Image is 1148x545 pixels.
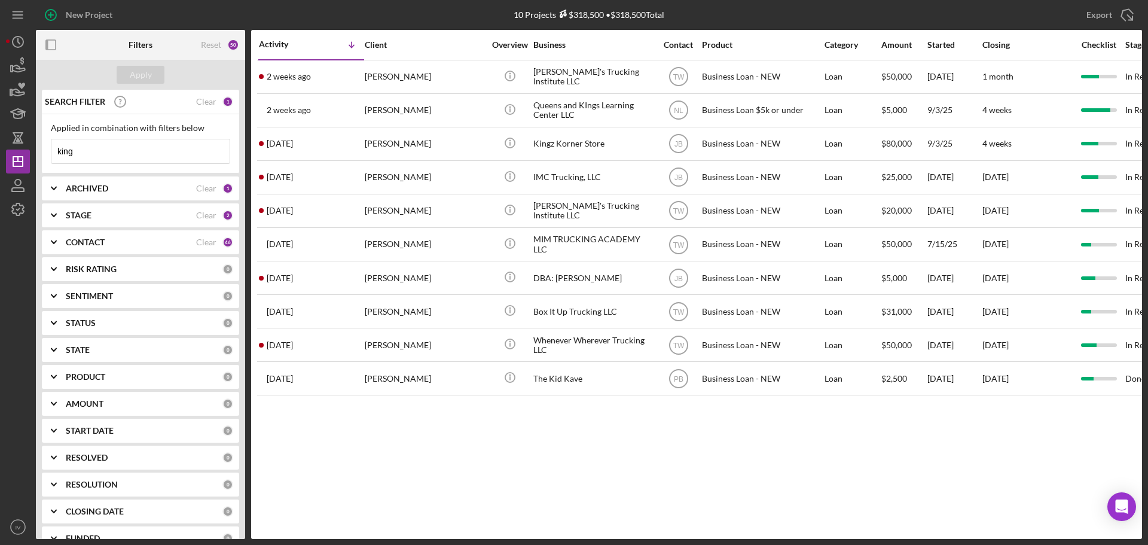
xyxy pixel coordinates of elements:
text: NL [674,106,683,115]
time: 4 weeks [982,105,1012,115]
time: 2025-09-03 18:36 [267,139,293,148]
div: Box It Up Trucking LLC [533,296,653,327]
b: AMOUNT [66,399,103,409]
div: 9/3/25 [927,95,981,126]
div: 0 [222,291,233,302]
time: [DATE] [982,172,1009,182]
b: CONTACT [66,238,105,247]
b: Filters [129,40,152,50]
div: Business Loan - NEW [702,128,822,160]
div: New Project [66,3,112,27]
div: Applied in combination with filters below [51,123,230,133]
div: Product [702,40,822,50]
text: TW [673,341,684,349]
time: [DATE] [982,273,1009,283]
div: [PERSON_NAME] [365,162,484,193]
div: Category [825,40,880,50]
span: $50,000 [881,340,912,350]
div: 0 [222,264,233,275]
div: Business Loan - NEW [702,329,822,361]
div: 50 [227,39,239,51]
div: Loan [825,162,880,193]
div: 0 [222,452,233,463]
div: 10 Projects • $318,500 Total [514,10,664,20]
div: [PERSON_NAME] [365,363,484,394]
time: 2024-03-06 16:28 [267,374,293,383]
div: Loan [825,229,880,260]
div: Clear [196,184,216,193]
div: IMC Trucking, LLC [533,162,653,193]
span: $5,000 [881,105,907,115]
div: 2 [222,210,233,221]
div: 0 [222,425,233,436]
div: 0 [222,345,233,355]
time: [DATE] [982,205,1009,215]
div: 0 [222,506,233,517]
div: Business [533,40,653,50]
span: $20,000 [881,205,912,215]
text: JB [674,140,682,148]
div: Business Loan - NEW [702,229,822,260]
b: STATE [66,345,90,355]
div: 1 [222,183,233,194]
div: Queens and KIngs Learning Center LLC [533,95,653,126]
time: 2024-10-18 16:49 [267,340,293,350]
div: 0 [222,479,233,490]
time: 2025-04-25 16:14 [267,273,293,283]
div: Apply [130,66,152,84]
div: 0 [222,398,233,409]
button: IV [6,515,30,539]
div: 9/3/25 [927,128,981,160]
div: 0 [222,372,233,382]
div: 0 [222,318,233,328]
div: Clear [196,97,216,106]
time: [DATE] [982,373,1009,383]
div: Business Loan - NEW [702,262,822,294]
div: [PERSON_NAME] [365,128,484,160]
button: Export [1074,3,1142,27]
div: Overview [487,40,532,50]
time: 1 month [982,71,1013,81]
button: Apply [117,66,164,84]
span: $31,000 [881,306,912,316]
div: Loan [825,296,880,327]
div: Closing [982,40,1072,50]
text: TW [673,207,684,215]
span: $25,000 [881,172,912,182]
span: $50,000 [881,71,912,81]
div: Business Loan - NEW [702,296,822,327]
time: [DATE] [982,239,1009,249]
div: Reset [201,40,221,50]
div: [DATE] [927,329,981,361]
text: IV [15,524,21,531]
b: CLOSING DATE [66,507,124,516]
div: $2,500 [881,363,926,394]
div: 0 [222,533,233,544]
div: [PERSON_NAME] [365,329,484,361]
div: [DATE] [927,363,981,394]
div: Clear [196,238,216,247]
text: JB [674,173,682,182]
div: [PERSON_NAME] [365,262,484,294]
div: Loan [825,95,880,126]
b: STATUS [66,318,96,328]
div: Loan [825,128,880,160]
div: Business Loan - NEW [702,61,822,93]
div: Loan [825,363,880,394]
button: New Project [36,3,124,27]
div: [DATE] [927,195,981,227]
div: [DATE] [927,262,981,294]
div: Contact [656,40,701,50]
time: 2025-09-05 16:47 [267,105,311,115]
b: RESOLUTION [66,480,118,489]
div: [DATE] [927,61,981,93]
b: SENTIMENT [66,291,113,301]
div: Loan [825,262,880,294]
div: [PERSON_NAME]'s Trucking Institute LLC [533,195,653,227]
div: [PERSON_NAME] [365,296,484,327]
time: 4 weeks [982,138,1012,148]
div: [DATE] [927,296,981,327]
div: Business Loan - NEW [702,363,822,394]
time: 2025-08-07 21:46 [267,172,293,182]
div: The Kid Kave [533,363,653,394]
